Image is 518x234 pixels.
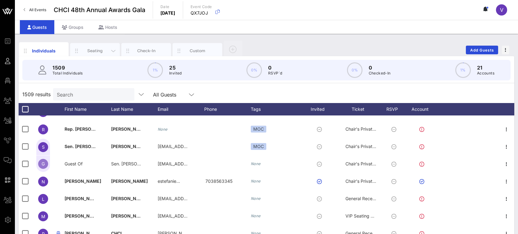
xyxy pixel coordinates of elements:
[20,20,54,34] div: Guests
[158,196,232,201] span: [EMAIL_ADDRESS][DOMAIN_NAME]
[251,196,261,201] i: None
[477,64,494,71] p: 21
[41,214,45,219] span: M
[268,70,282,76] p: RSVP`d
[304,103,338,115] div: Invited
[65,178,101,184] span: [PERSON_NAME]
[204,103,251,115] div: Phone
[111,178,148,184] span: [PERSON_NAME]
[133,48,160,54] div: Check-In
[496,4,507,16] div: V
[470,48,494,52] span: Add Guests
[52,64,83,71] p: 1509
[111,103,158,115] div: Last Name
[251,161,261,166] i: None
[169,70,182,76] p: Invited
[65,144,112,149] span: Sen. [PERSON_NAME]
[158,173,180,190] p: estefanie…
[251,179,261,183] i: None
[251,214,261,218] i: None
[54,5,145,15] span: CHCI 48th Annual Awards Gala
[205,178,232,184] span: 7038563345
[30,47,58,54] div: Individuals
[477,70,494,76] p: Accounts
[42,161,45,166] span: G
[158,103,204,115] div: Email
[184,48,211,54] div: Custom
[384,103,406,115] div: RSVP
[22,91,51,98] span: 1509 results
[42,144,45,150] span: S
[65,161,83,166] span: Guest Of
[158,213,232,218] span: [EMAIL_ADDRESS][DOMAIN_NAME]
[111,196,148,201] span: [PERSON_NAME]
[345,161,397,166] span: Chair's Private Reception
[65,196,101,201] span: [PERSON_NAME]
[158,144,268,149] span: [EMAIL_ADDRESS][PERSON_NAME][DOMAIN_NAME]
[369,64,391,71] p: 0
[65,126,112,132] span: Rep. [PERSON_NAME]
[81,48,109,54] div: Seating
[345,144,397,149] span: Chair's Private Reception
[191,4,212,10] p: Event Code
[160,4,175,10] p: Date
[251,126,266,133] div: MOC
[42,196,44,202] span: L
[54,20,91,34] div: Groups
[65,103,111,115] div: First Name
[158,161,304,166] span: [EMAIL_ADDRESS][PERSON_NAME][PERSON_NAME][DOMAIN_NAME]
[169,64,182,71] p: 25
[345,196,383,201] span: General Reception
[268,64,282,71] p: 0
[111,213,148,218] span: [PERSON_NAME]
[251,143,266,150] div: MOC
[29,7,46,12] span: All Events
[338,103,384,115] div: Ticket
[466,46,498,54] button: Add Guests
[251,103,304,115] div: Tags
[111,126,148,132] span: [PERSON_NAME]
[65,213,101,218] span: [PERSON_NAME]
[111,161,157,166] span: Sen. [PERSON_NAME]
[52,70,83,76] p: Total Individuals
[345,213,426,218] span: VIP Seating & Chair's Private Reception
[158,127,168,132] i: None
[42,127,45,132] span: R
[369,70,391,76] p: Checked-In
[91,20,125,34] div: Hosts
[345,126,397,132] span: Chair's Private Reception
[153,92,176,97] div: All Guests
[42,179,45,184] span: N
[406,103,440,115] div: Account
[160,10,175,16] p: [DATE]
[111,144,148,149] span: [PERSON_NAME]
[191,10,212,16] p: QX7JOJ
[500,7,503,13] span: V
[345,178,397,184] span: Chair's Private Reception
[149,88,199,101] div: All Guests
[20,5,50,15] a: All Events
